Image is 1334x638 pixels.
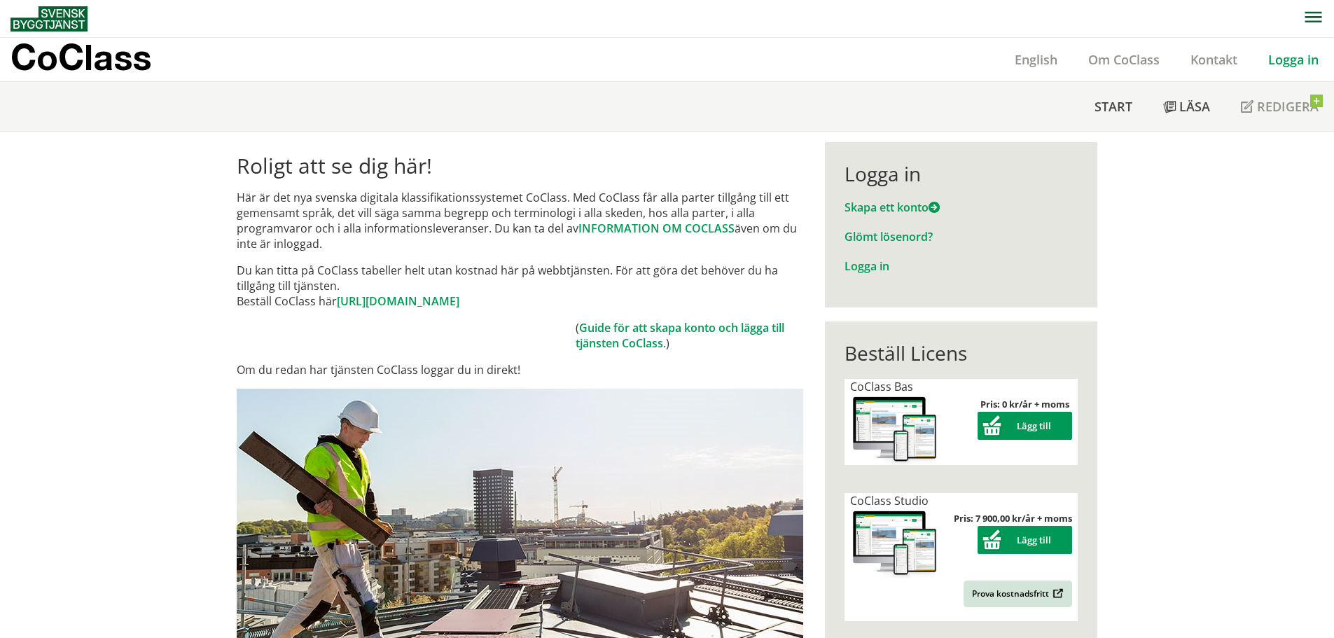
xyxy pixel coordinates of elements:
[850,394,940,465] img: coclass-license.jpg
[999,51,1073,68] a: English
[845,229,933,244] a: Glömt lösenord?
[954,512,1072,525] strong: Pris: 7 900,00 kr/år + moms
[1253,51,1334,68] a: Logga in
[850,508,940,579] img: coclass-license.jpg
[237,263,803,309] p: Du kan titta på CoClass tabeller helt utan kostnad här på webbtjänsten. För att göra det behöver ...
[576,320,784,351] a: Guide för att skapa konto och lägga till tjänsten CoClass
[978,419,1072,432] a: Lägg till
[1148,82,1225,131] a: Läsa
[850,493,929,508] span: CoClass Studio
[1050,588,1064,599] img: Outbound.png
[1095,98,1132,115] span: Start
[850,379,913,394] span: CoClass Bas
[978,534,1072,546] a: Lägg till
[578,221,735,236] a: INFORMATION OM COCLASS
[980,398,1069,410] strong: Pris: 0 kr/år + moms
[978,412,1072,440] button: Lägg till
[1179,98,1210,115] span: Läsa
[845,162,1078,186] div: Logga in
[11,38,181,81] a: CoClass
[337,293,459,309] a: [URL][DOMAIN_NAME]
[11,6,88,32] img: Svensk Byggtjänst
[237,153,803,179] h1: Roligt att se dig här!
[978,526,1072,554] button: Lägg till
[237,190,803,251] p: Här är det nya svenska digitala klassifikationssystemet CoClass. Med CoClass får alla parter till...
[11,49,151,65] p: CoClass
[964,581,1072,607] a: Prova kostnadsfritt
[1073,51,1175,68] a: Om CoClass
[845,258,889,274] a: Logga in
[576,320,803,351] td: ( .)
[1079,82,1148,131] a: Start
[845,200,940,215] a: Skapa ett konto
[1175,51,1253,68] a: Kontakt
[845,341,1078,365] div: Beställ Licens
[237,362,803,377] p: Om du redan har tjänsten CoClass loggar du in direkt!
